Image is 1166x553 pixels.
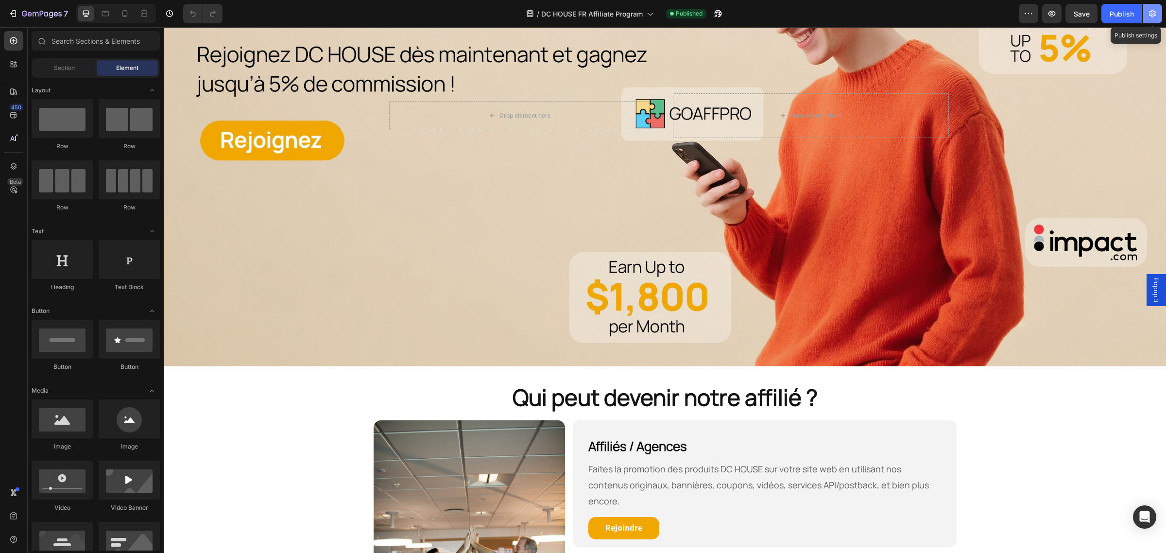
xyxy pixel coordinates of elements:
[32,386,49,395] span: Media
[32,227,44,236] span: Text
[32,442,93,451] div: Image
[537,9,539,19] span: /
[541,9,643,19] span: DC HOUSE FR Affiliate Program
[99,442,160,451] div: Image
[1133,505,1156,529] div: Open Intercom Messenger
[99,283,160,292] div: Text Block
[425,490,496,512] a: Rejoindre
[425,410,523,428] strong: Affiliés / Agences
[9,104,23,111] div: 450
[32,307,50,315] span: Button
[210,355,793,386] h2: Qui peut devenir notre affilié ?
[7,178,23,186] div: Beta
[64,8,68,19] p: 7
[32,31,160,51] input: Search Sections & Elements
[32,363,93,371] div: Button
[32,203,93,212] div: Row
[116,64,138,72] span: Element
[840,35,850,46] a: Ouvrir la recherche
[99,203,160,212] div: Row
[464,6,618,18] p: ⚡Emportez la liberté, emportez la puissance.
[1101,4,1142,23] button: Publish
[4,4,72,23] button: 7
[243,24,311,56] img: fr.dchousepower
[144,383,160,398] span: Toggle open
[988,251,997,275] span: Popup 3
[909,33,923,48] img: france-circular_6067933c-868b-4bdc-9cae-77b79dff2ba9.png
[442,495,479,506] strong: Rejoindre
[698,31,756,50] a: Partenariat
[1074,10,1090,18] span: Save
[859,35,869,46] a: Mon compte
[183,4,223,23] div: Undo/Redo
[652,31,698,50] a: Soutien
[877,35,900,46] a: 0
[32,283,93,292] div: Heading
[493,31,550,50] a: 🌴 Promo Été
[336,85,387,92] div: Drop element here
[32,503,93,512] div: Video
[144,224,160,239] span: Toggle open
[99,503,160,512] div: Video Banner
[144,303,160,319] span: Toggle open
[32,86,51,95] span: Layout
[633,6,703,18] a: Lancez l’aventure
[144,83,160,98] span: Toggle open
[99,142,160,151] div: Row
[676,9,703,18] span: Published
[164,27,1166,553] iframe: Design area
[99,363,160,371] div: Button
[54,64,75,72] span: Section
[425,436,765,480] span: Faites la promotion des produits DC HOUSE sur votre site web en utilisant nos contenus originaux,...
[597,31,652,50] a: Apprendre
[550,31,597,50] a: Solution
[408,31,493,50] a: 🛍️Tous les produits
[887,31,896,40] span: 0
[32,142,93,151] div: Row
[1110,9,1134,19] div: Publish
[627,85,679,92] div: Drop element here
[1065,4,1097,23] button: Save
